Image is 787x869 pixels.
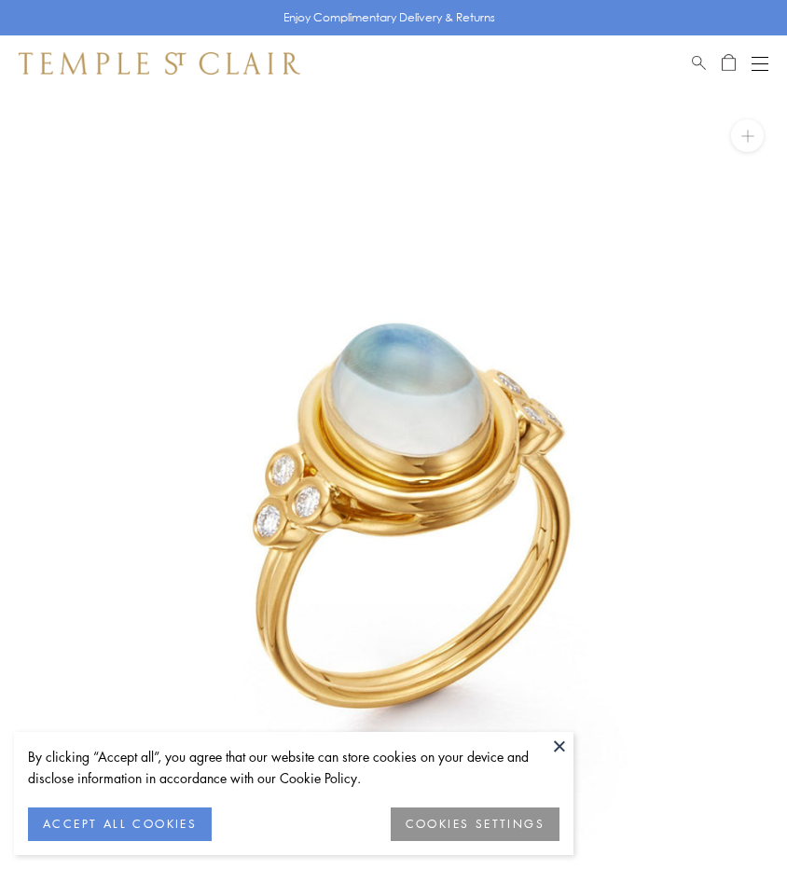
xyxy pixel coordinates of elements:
img: R14110-BM8V [28,91,787,850]
img: Temple St. Clair [19,52,300,75]
iframe: Gorgias live chat messenger [694,781,768,850]
button: Open navigation [752,52,768,75]
a: Open Shopping Bag [722,52,736,75]
div: By clicking “Accept all”, you agree that our website can store cookies on your device and disclos... [28,746,559,789]
button: ACCEPT ALL COOKIES [28,807,212,841]
button: COOKIES SETTINGS [391,807,559,841]
a: Search [692,52,706,75]
p: Enjoy Complimentary Delivery & Returns [283,8,495,27]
